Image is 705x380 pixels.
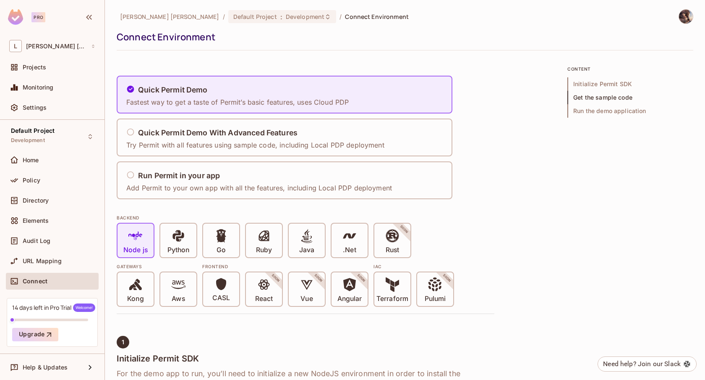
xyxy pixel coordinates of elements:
[12,303,95,312] div: 14 days left in Pro Trial
[123,246,148,254] p: Node js
[280,13,283,20] span: :
[23,237,50,244] span: Audit Log
[300,295,313,303] p: Vue
[286,13,324,21] span: Development
[388,213,420,246] span: SOON
[337,295,362,303] p: Angular
[679,10,693,24] img: Luis Josafat Heredia Contreras
[567,91,693,104] span: Get the sample code
[117,263,197,270] div: Gateways
[259,262,292,295] span: SOON
[217,246,226,254] p: Go
[9,40,22,52] span: L
[31,12,45,22] div: Pro
[339,13,342,21] li: /
[138,172,220,180] h5: Run Permit in your app
[431,262,463,295] span: SOON
[73,303,95,312] span: Welcome!
[23,217,49,224] span: Elements
[127,295,144,303] p: Kong
[345,13,409,21] span: Connect Environment
[26,43,87,50] span: Workspace: Luis Josafat Heredia Contreras
[23,197,49,204] span: Directory
[255,295,273,303] p: React
[299,246,314,254] p: Java
[126,183,392,193] p: Add Permit to your own app with all the features, including Local PDP deployment
[12,328,58,341] button: Upgrade
[373,263,454,270] div: IAC
[567,77,693,91] span: Initialize Permit SDK
[23,278,47,285] span: Connect
[167,246,189,254] p: Python
[603,359,681,369] div: Need help? Join our Slack
[117,354,494,364] h4: Initialize Permit SDK
[23,364,68,371] span: Help & Updates
[120,13,219,21] span: the active workspace
[117,214,494,221] div: BACKEND
[23,64,46,71] span: Projects
[138,129,298,137] h5: Quick Permit Demo With Advanced Features
[138,86,208,94] h5: Quick Permit Demo
[8,9,23,25] img: SReyMgAAAABJRU5ErkJggg==
[256,246,272,254] p: Ruby
[425,295,446,303] p: Pulumi
[376,295,408,303] p: Terraform
[122,339,124,346] span: 1
[23,104,47,111] span: Settings
[23,157,39,164] span: Home
[386,246,399,254] p: Rust
[172,295,185,303] p: Aws
[223,13,225,21] li: /
[212,294,230,302] p: CASL
[23,258,62,264] span: URL Mapping
[345,262,378,295] span: SOON
[117,31,689,43] div: Connect Environment
[343,246,356,254] p: .Net
[302,262,335,295] span: SOON
[202,263,368,270] div: Frontend
[23,177,40,184] span: Policy
[23,84,54,91] span: Monitoring
[233,13,277,21] span: Default Project
[567,104,693,118] span: Run the demo application
[126,140,384,150] p: Try Permit with all features using sample code, including Local PDP deployment
[567,66,693,72] p: content
[11,137,45,144] span: Development
[126,98,349,107] p: Fastest way to get a taste of Permit’s basic features, uses Cloud PDP
[11,127,55,134] span: Default Project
